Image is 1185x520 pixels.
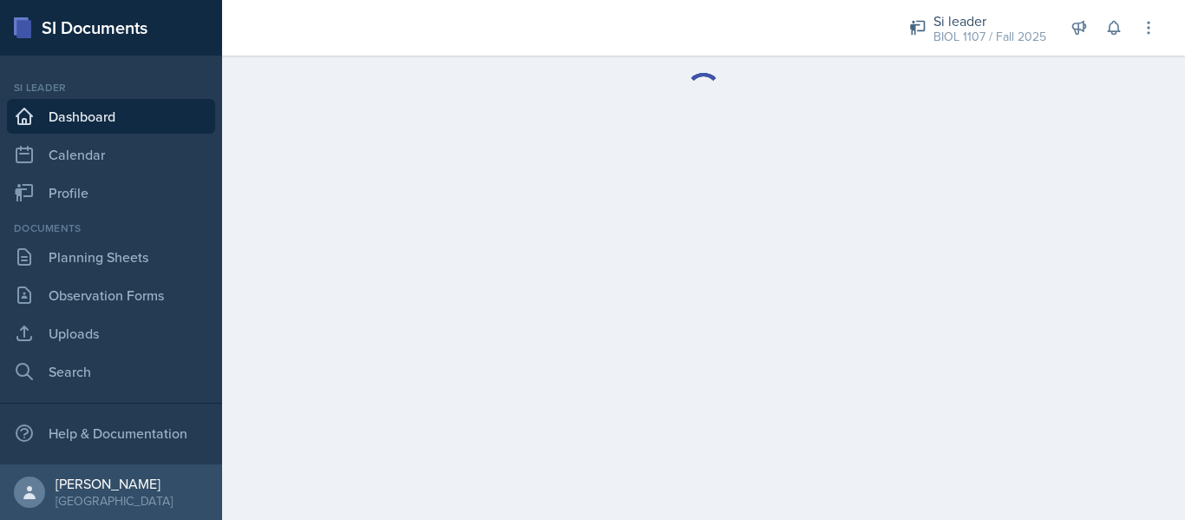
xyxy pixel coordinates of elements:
[7,416,215,451] div: Help & Documentation
[7,240,215,274] a: Planning Sheets
[933,10,1046,31] div: Si leader
[56,492,173,510] div: [GEOGRAPHIC_DATA]
[7,221,215,236] div: Documents
[7,137,215,172] a: Calendar
[933,28,1046,46] div: BIOL 1107 / Fall 2025
[7,316,215,351] a: Uploads
[7,99,215,134] a: Dashboard
[7,354,215,389] a: Search
[7,80,215,95] div: Si leader
[56,475,173,492] div: [PERSON_NAME]
[7,175,215,210] a: Profile
[7,278,215,313] a: Observation Forms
